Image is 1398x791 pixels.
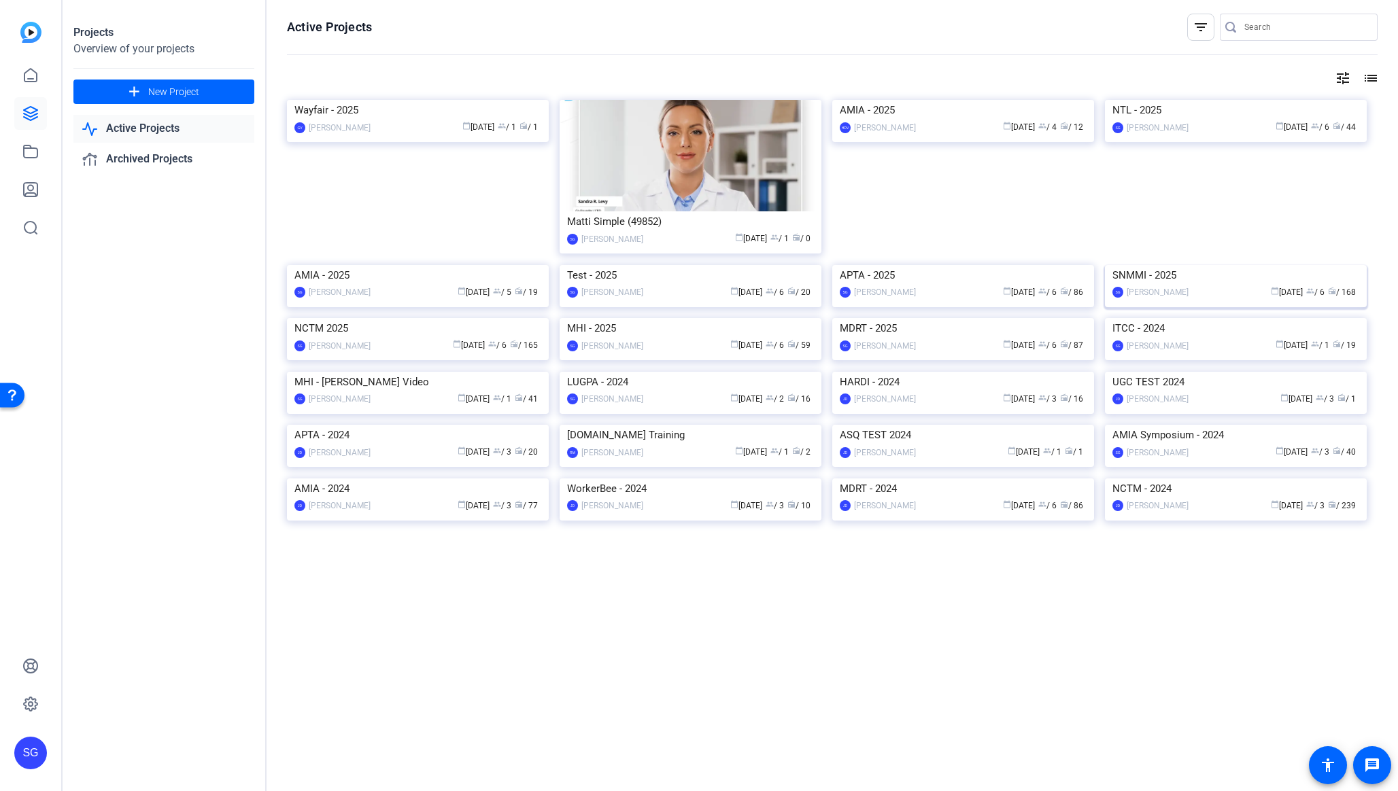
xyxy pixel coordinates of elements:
[567,478,814,499] div: WorkerBee - 2024
[1127,392,1189,406] div: [PERSON_NAME]
[73,41,254,57] div: Overview of your projects
[462,122,471,130] span: calendar_today
[567,500,578,511] div: JD
[493,501,511,510] span: / 3
[1193,19,1209,35] mat-icon: filter_list
[1043,446,1051,455] span: group
[730,394,762,404] span: [DATE]
[1276,340,1308,350] span: [DATE]
[1060,340,1068,348] span: radio
[1003,340,1011,348] span: calendar_today
[567,211,814,232] div: Matti Simple (49852)
[294,100,541,120] div: Wayfair - 2025
[1306,287,1314,295] span: group
[840,265,1087,285] div: APTA - 2025
[1361,70,1378,86] mat-icon: list
[766,393,774,402] span: group
[766,394,784,404] span: / 2
[770,233,779,241] span: group
[1271,287,1303,297] span: [DATE]
[458,446,466,455] span: calendar_today
[840,500,851,511] div: JD
[1333,446,1341,455] span: radio
[309,499,371,512] div: [PERSON_NAME]
[787,287,811,297] span: / 20
[515,393,523,402] span: radio
[854,121,916,135] div: [PERSON_NAME]
[1271,500,1279,508] span: calendar_today
[1311,340,1329,350] span: / 1
[294,122,305,133] div: GV
[1127,499,1189,512] div: [PERSON_NAME]
[510,340,518,348] span: radio
[20,22,41,43] img: blue-gradient.svg
[567,234,578,245] div: SG
[1311,447,1329,457] span: / 3
[458,393,466,402] span: calendar_today
[1038,287,1046,295] span: group
[498,122,506,130] span: group
[1003,500,1011,508] span: calendar_today
[1337,393,1346,402] span: radio
[766,287,774,295] span: group
[1112,393,1123,404] div: JD
[1065,446,1073,455] span: radio
[1276,446,1284,455] span: calendar_today
[770,234,789,243] span: / 1
[1060,500,1068,508] span: radio
[1328,501,1356,510] span: / 239
[766,501,784,510] span: / 3
[1112,122,1123,133] div: SG
[1003,287,1035,297] span: [DATE]
[792,234,811,243] span: / 0
[581,285,643,299] div: [PERSON_NAME]
[1328,287,1356,297] span: / 168
[1038,340,1057,350] span: / 6
[462,122,494,132] span: [DATE]
[1335,70,1351,86] mat-icon: tune
[1112,100,1359,120] div: NTL - 2025
[1311,340,1319,348] span: group
[1333,340,1356,350] span: / 19
[766,287,784,297] span: / 6
[787,340,796,348] span: radio
[1112,287,1123,298] div: SG
[766,340,784,350] span: / 6
[453,340,461,348] span: calendar_today
[1333,122,1356,132] span: / 44
[294,340,305,351] div: SG
[854,499,916,512] div: [PERSON_NAME]
[1112,500,1123,511] div: JD
[1112,447,1123,458] div: SG
[498,122,516,132] span: / 1
[1003,287,1011,295] span: calendar_today
[787,394,811,404] span: / 16
[14,737,47,769] div: SG
[567,393,578,404] div: SG
[730,393,738,402] span: calendar_today
[294,425,541,445] div: APTA - 2024
[854,446,916,459] div: [PERSON_NAME]
[1060,122,1068,130] span: radio
[1333,340,1341,348] span: radio
[294,478,541,499] div: AMIA - 2024
[567,318,814,338] div: MHI - 2025
[493,447,511,457] span: / 3
[1280,394,1312,404] span: [DATE]
[1038,122,1046,130] span: group
[840,478,1087,499] div: MDRT - 2024
[1060,393,1068,402] span: radio
[581,392,643,406] div: [PERSON_NAME]
[1333,447,1356,457] span: / 40
[1038,287,1057,297] span: / 6
[309,339,371,353] div: [PERSON_NAME]
[792,447,811,457] span: / 2
[493,446,501,455] span: group
[1127,339,1189,353] div: [PERSON_NAME]
[1060,394,1083,404] span: / 16
[567,287,578,298] div: SG
[1306,501,1325,510] span: / 3
[1112,425,1359,445] div: AMIA Symposium - 2024
[1127,446,1189,459] div: [PERSON_NAME]
[1364,757,1380,773] mat-icon: message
